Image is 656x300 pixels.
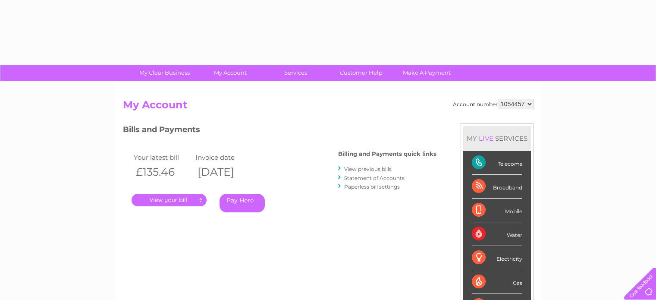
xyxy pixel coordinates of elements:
[472,246,522,270] div: Electricity
[326,65,397,81] a: Customer Help
[193,163,255,181] th: [DATE]
[132,163,194,181] th: £135.46
[129,65,200,81] a: My Clear Business
[193,152,255,163] td: Invoice date
[220,194,265,212] a: Pay Here
[472,151,522,175] div: Telecoms
[344,166,392,172] a: View previous bills
[472,270,522,294] div: Gas
[477,134,495,142] div: LIVE
[453,99,534,109] div: Account number
[123,99,534,115] h2: My Account
[338,151,436,157] h4: Billing and Payments quick links
[132,194,207,206] a: .
[132,152,194,163] td: Your latest bill
[463,126,531,151] div: MY SERVICES
[472,175,522,199] div: Broadband
[344,175,405,181] a: Statement of Accounts
[344,183,400,190] a: Paperless bill settings
[260,65,331,81] a: Services
[472,199,522,222] div: Mobile
[195,65,266,81] a: My Account
[123,123,436,139] h3: Bills and Payments
[391,65,462,81] a: Make A Payment
[472,222,522,246] div: Water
